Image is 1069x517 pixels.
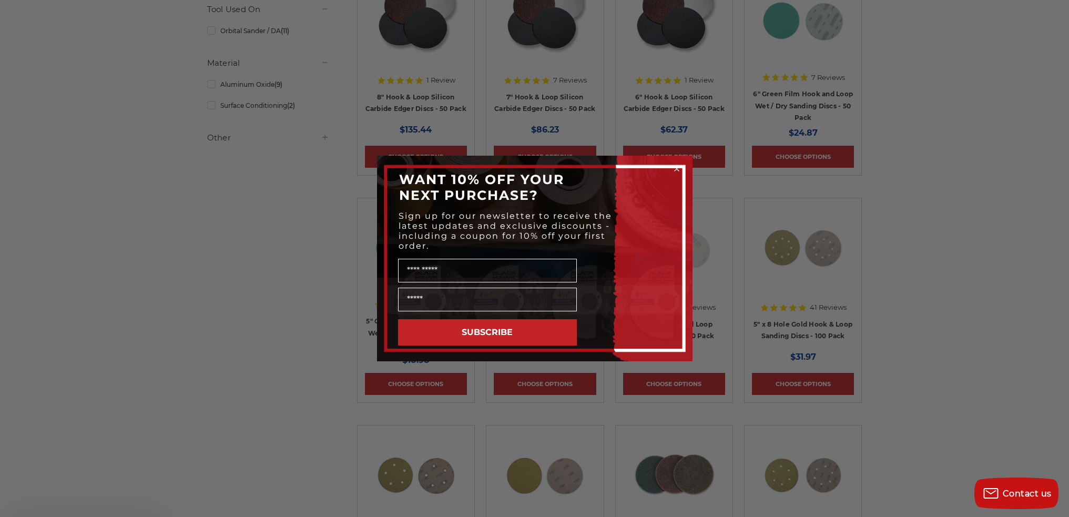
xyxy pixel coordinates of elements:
span: Contact us [1003,489,1052,499]
button: SUBSCRIBE [398,319,577,346]
input: Email [398,288,577,311]
span: Sign up for our newsletter to receive the latest updates and exclusive discounts - including a co... [399,211,612,251]
button: Contact us [974,478,1058,509]
span: WANT 10% OFF YOUR NEXT PURCHASE? [399,171,564,203]
button: Close dialog [671,164,682,174]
